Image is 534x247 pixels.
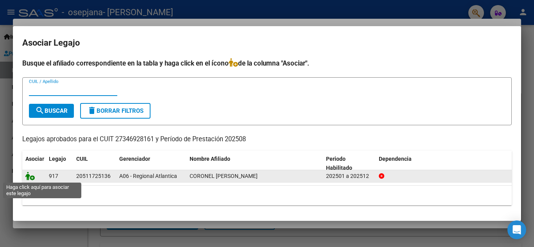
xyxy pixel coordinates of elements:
[22,151,46,176] datatable-header-cell: Asociar
[326,156,352,171] span: Periodo Habilitado
[87,107,143,114] span: Borrar Filtros
[76,156,88,162] span: CUIL
[76,172,111,181] div: 20511725136
[49,156,66,162] span: Legajo
[35,107,68,114] span: Buscar
[190,156,230,162] span: Nombre Afiliado
[87,106,97,115] mat-icon: delete
[49,173,58,179] span: 917
[326,172,373,181] div: 202501 a 202512
[190,173,258,179] span: CORONEL MATEO EMANUEL
[376,151,512,176] datatable-header-cell: Dependencia
[186,151,323,176] datatable-header-cell: Nombre Afiliado
[46,151,73,176] datatable-header-cell: Legajo
[29,104,74,118] button: Buscar
[323,151,376,176] datatable-header-cell: Periodo Habilitado
[80,103,151,119] button: Borrar Filtros
[73,151,116,176] datatable-header-cell: CUIL
[22,36,512,50] h2: Asociar Legajo
[507,220,526,239] div: Open Intercom Messenger
[22,135,512,144] p: Legajos aprobados para el CUIT 27346928161 y Período de Prestación 202508
[119,173,177,179] span: A06 - Regional Atlantica
[35,106,45,115] mat-icon: search
[116,151,186,176] datatable-header-cell: Gerenciador
[22,186,512,205] div: 1 registros
[379,156,412,162] span: Dependencia
[22,58,512,68] h4: Busque el afiliado correspondiente en la tabla y haga click en el ícono de la columna "Asociar".
[119,156,150,162] span: Gerenciador
[25,156,44,162] span: Asociar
